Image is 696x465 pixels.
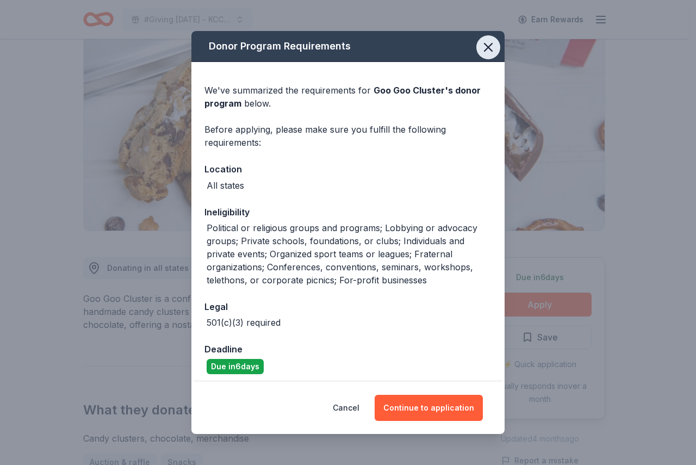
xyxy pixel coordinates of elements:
[204,123,492,149] div: Before applying, please make sure you fulfill the following requirements:
[204,162,492,176] div: Location
[333,395,359,421] button: Cancel
[207,316,281,329] div: 501(c)(3) required
[204,84,492,110] div: We've summarized the requirements for below.
[375,395,483,421] button: Continue to application
[204,342,492,356] div: Deadline
[204,300,492,314] div: Legal
[204,205,492,219] div: Ineligibility
[191,31,505,62] div: Donor Program Requirements
[207,179,244,192] div: All states
[207,221,492,287] div: Political or religious groups and programs; Lobbying or advocacy groups; Private schools, foundat...
[207,359,264,374] div: Due in 6 days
